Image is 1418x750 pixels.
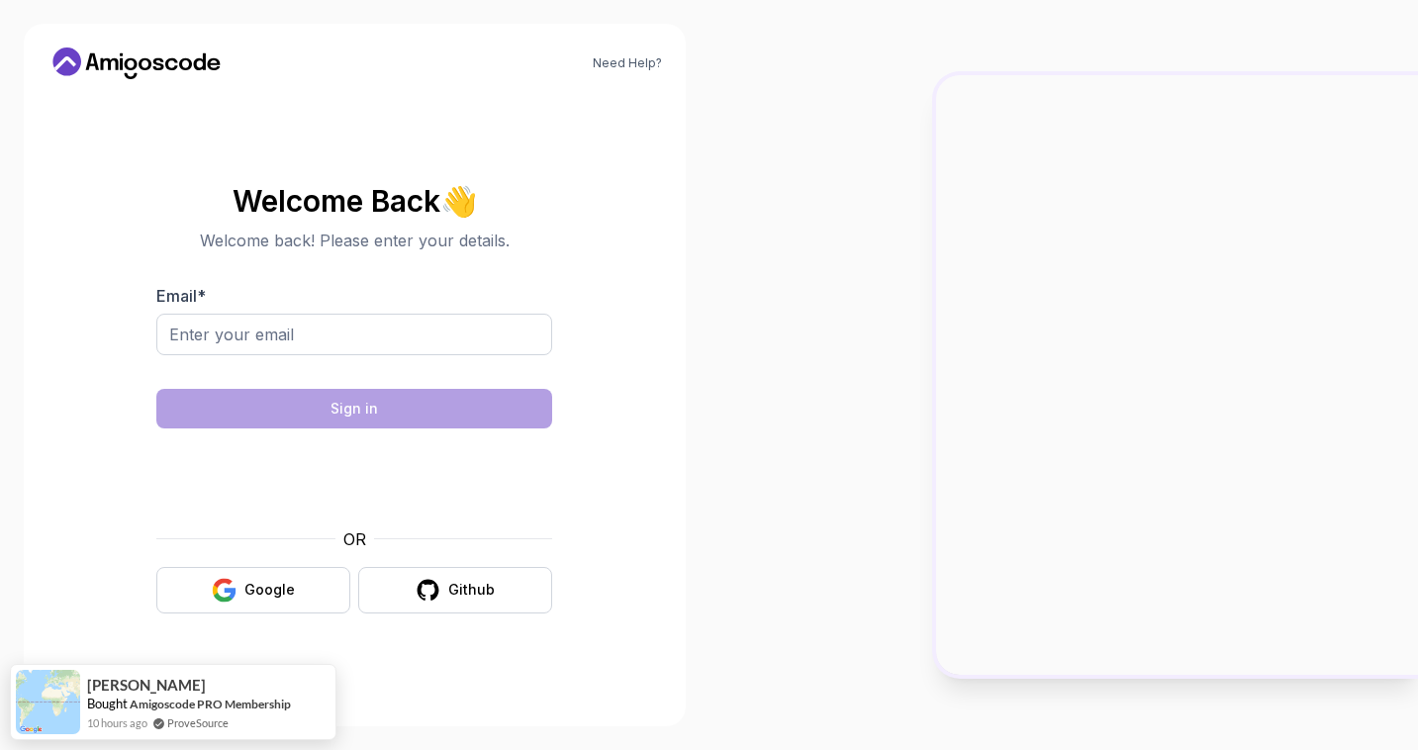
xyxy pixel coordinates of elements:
[156,567,350,613] button: Google
[358,567,552,613] button: Github
[205,440,504,516] iframe: Widget que contiene una casilla de verificación para el desafío de seguridad de hCaptcha
[156,389,552,428] button: Sign in
[331,399,378,419] div: Sign in
[156,314,552,355] input: Enter your email
[593,55,662,71] a: Need Help?
[156,286,206,306] label: Email *
[87,714,147,731] span: 10 hours ago
[47,47,226,79] a: Home link
[156,185,552,217] h2: Welcome Back
[87,696,128,711] span: Bought
[167,716,229,729] a: ProveSource
[936,75,1418,675] img: Amigoscode Dashboard
[244,580,295,600] div: Google
[87,677,206,694] span: [PERSON_NAME]
[343,527,366,551] p: OR
[437,179,484,223] span: 👋
[16,670,80,734] img: provesource social proof notification image
[130,697,291,711] a: Amigoscode PRO Membership
[156,229,552,252] p: Welcome back! Please enter your details.
[448,580,495,600] div: Github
